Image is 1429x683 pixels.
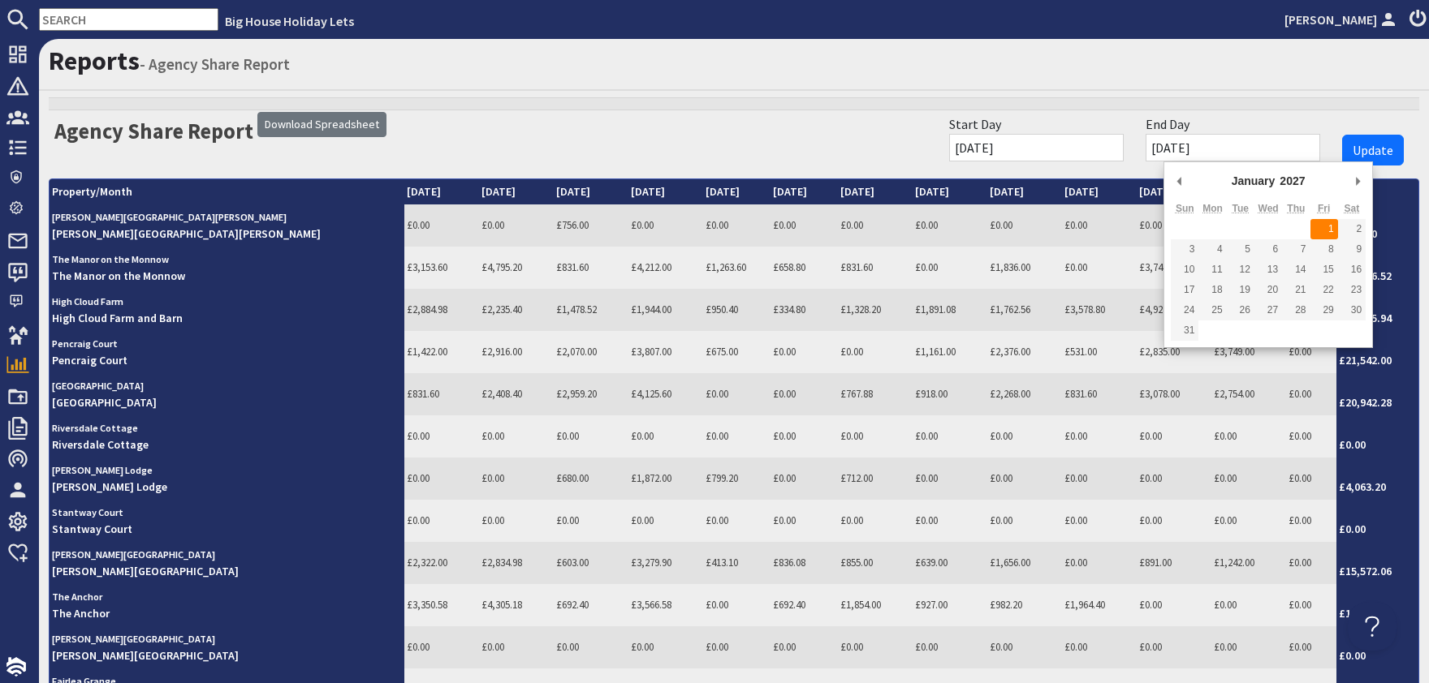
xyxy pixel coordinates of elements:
[913,179,987,204] th: [DATE]
[1064,640,1087,654] a: £0.00
[50,415,404,457] th: Riversdale Cottage
[1289,345,1311,359] a: £0.00
[1214,640,1237,654] a: £0.00
[556,387,597,401] a: £2,959.20
[1310,300,1338,320] button: 29
[1139,598,1162,612] a: £0.00
[1338,300,1366,320] button: 30
[52,422,138,434] small: Riversdale Cottage
[52,506,123,518] small: Stantway Court
[915,471,938,485] a: £0.00
[1214,598,1237,612] a: £0.00
[628,179,703,204] th: [DATE]
[915,598,948,612] a: £927.00
[50,542,404,584] th: [PERSON_NAME][GEOGRAPHIC_DATA]
[1214,429,1237,443] a: £0.00
[1336,331,1418,373] th: £21,542.00
[1227,300,1254,320] button: 26
[1064,598,1105,612] a: £1,964.40
[407,640,430,654] a: £0.00
[1310,219,1338,239] button: 1
[706,640,728,654] a: £0.00
[54,112,253,144] h2: Agency Share Report
[1282,239,1310,260] button: 7
[1233,203,1249,214] abbr: Tuesday
[706,598,728,612] a: £0.00
[1336,204,1418,247] th: £756.00
[840,513,863,527] a: £0.00
[52,337,118,350] small: Pencraig Court
[1289,598,1311,612] a: £0.00
[1064,471,1087,485] a: £0.00
[407,387,439,401] a: £831.60
[1310,260,1338,280] button: 15
[52,548,215,561] small: [PERSON_NAME][GEOGRAPHIC_DATA]
[50,289,404,331] th: High Cloud Farm and Barn
[1277,169,1307,193] div: 2027
[52,380,144,392] small: [GEOGRAPHIC_DATA]
[631,218,654,232] a: £0.00
[1064,387,1097,401] a: £831.60
[1289,513,1311,527] a: £0.00
[840,345,863,359] a: £0.00
[1137,179,1211,204] th: [DATE]
[1336,542,1418,584] th: £15,572.06
[1139,303,1180,316] a: £4,924.80
[1139,556,1172,569] a: £891.00
[1214,556,1254,569] a: £1,242.00
[1064,556,1087,569] a: £0.00
[481,387,522,401] a: £2,408.40
[1348,602,1397,651] iframe: Toggle Customer Support
[1139,471,1162,485] a: £0.00
[1171,169,1187,193] button: Previous Month
[1353,142,1393,158] span: Update
[1064,218,1087,232] a: £0.00
[1171,280,1198,300] button: 17
[1310,239,1338,260] button: 8
[773,429,796,443] a: £0.00
[1214,471,1237,485] a: £0.00
[915,429,938,443] a: £0.00
[556,218,589,232] a: £756.00
[1338,219,1366,239] button: 2
[1284,10,1400,29] a: [PERSON_NAME]
[1064,513,1087,527] a: £0.00
[1139,218,1162,232] a: £0.00
[1289,429,1311,443] a: £0.00
[1338,260,1366,280] button: 16
[1214,345,1254,359] a: £3,749.00
[1064,260,1087,274] a: £0.00
[481,556,522,569] a: £2,834.98
[50,331,404,373] th: Pencraig Court
[225,13,354,29] a: Big House Holiday Lets
[773,218,796,232] a: £0.00
[1198,280,1226,300] button: 18
[50,584,404,626] th: The Anchor
[52,211,287,223] small: [PERSON_NAME][GEOGRAPHIC_DATA][PERSON_NAME]
[407,556,447,569] a: £2,322.00
[1139,429,1162,443] a: £0.00
[706,303,738,316] a: £950.40
[481,260,522,274] a: £4,795.20
[990,345,1030,359] a: £2,376.00
[481,303,522,316] a: £2,235.40
[6,657,26,677] img: staytech_i_w-64f4e8e9ee0a9c174fd5317b4b171b261742d2d393467e5bdba4413f4f884c10.svg
[915,513,938,527] a: £0.00
[1171,300,1198,320] button: 24
[990,471,1012,485] a: £0.00
[556,303,597,316] a: £1,478.52
[773,471,796,485] a: £0.00
[1229,169,1278,193] div: January
[773,513,796,527] a: £0.00
[1289,556,1311,569] a: £0.00
[990,640,1012,654] a: £0.00
[52,464,153,476] small: [PERSON_NAME] Lodge
[706,345,738,359] a: £675.00
[771,179,838,204] th: [DATE]
[1336,500,1418,542] th: £0.00
[407,260,447,274] a: £3,153.60
[631,513,654,527] a: £0.00
[990,303,1030,316] a: £1,762.56
[773,640,796,654] a: £0.00
[915,345,956,359] a: £1,161.00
